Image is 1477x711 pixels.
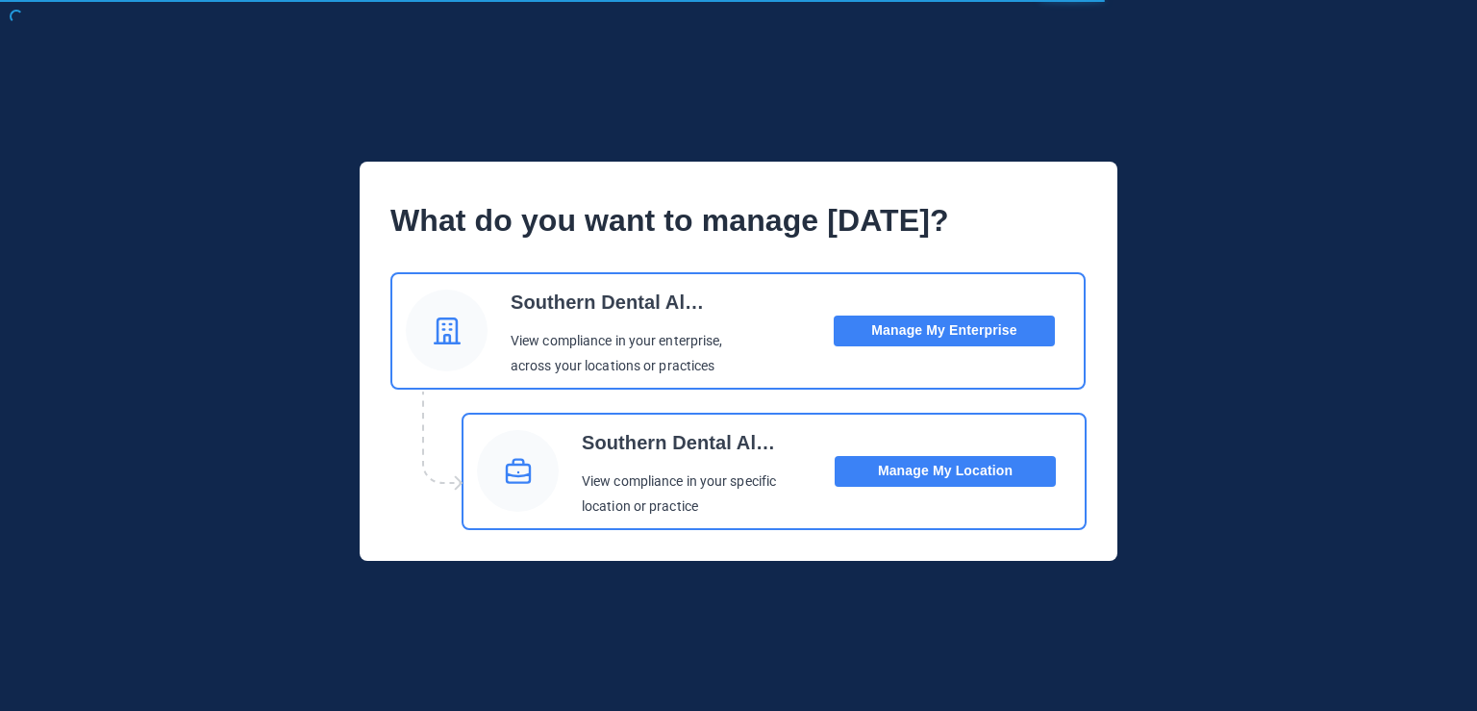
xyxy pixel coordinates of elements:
p: across your locations or practices [511,354,723,379]
button: Manage My Location [835,456,1056,487]
p: View compliance in your enterprise, [511,329,723,354]
p: View compliance in your specific [582,470,779,495]
p: location or practice [582,495,779,520]
button: Manage My Enterprise [834,316,1055,346]
p: Southern Dental Alliance [511,283,708,321]
p: What do you want to manage [DATE]? [390,192,1087,249]
p: Southern Dental Alliance [582,423,779,462]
